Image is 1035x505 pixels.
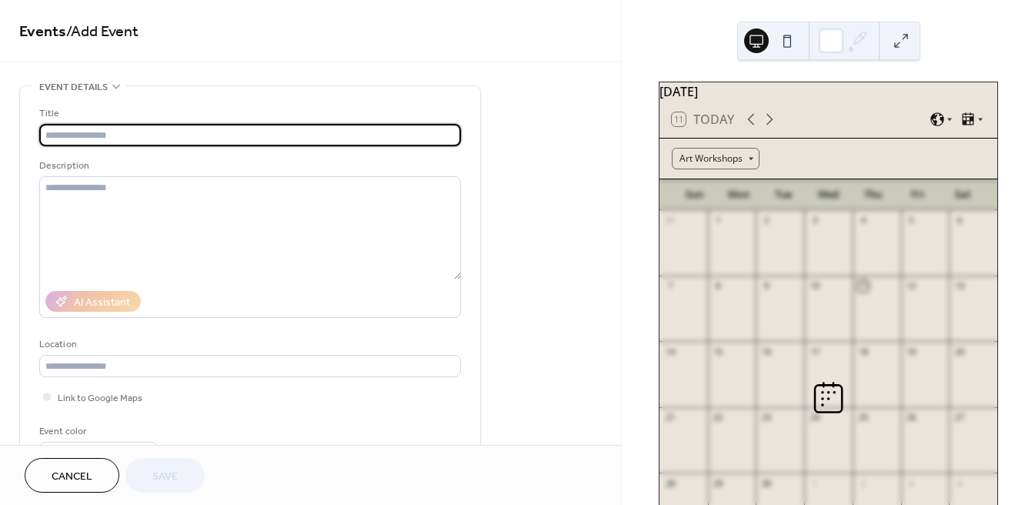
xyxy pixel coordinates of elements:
div: Description [39,158,458,174]
div: 25 [857,412,869,423]
div: 13 [953,280,965,292]
div: 19 [906,346,917,357]
div: 17 [809,346,820,357]
div: 27 [953,412,965,423]
div: 4 [857,215,869,226]
div: 4 [953,477,965,489]
div: 20 [953,346,965,357]
div: 7 [664,280,676,292]
div: 24 [809,412,820,423]
div: 1 [713,215,724,226]
div: 5 [906,215,917,226]
div: Fri [896,179,940,210]
span: Event details [39,79,108,95]
div: Tue [761,179,806,210]
div: Sun [672,179,716,210]
div: 14 [664,346,676,357]
span: / Add Event [66,17,139,47]
div: 1 [809,477,820,489]
div: [DATE] [659,82,997,101]
span: Link to Google Maps [58,390,142,406]
div: Location [39,336,458,353]
div: 9 [760,280,772,292]
div: 15 [713,346,724,357]
div: 29 [713,477,724,489]
div: 22 [713,412,724,423]
div: 11 [857,280,869,292]
div: Sat [940,179,985,210]
div: 23 [760,412,772,423]
a: Events [19,17,66,47]
div: Event color [39,423,155,440]
div: 30 [760,477,772,489]
div: 3 [906,477,917,489]
div: 26 [906,412,917,423]
div: Wed [806,179,850,210]
div: 28 [664,477,676,489]
div: 2 [760,215,772,226]
div: 21 [664,412,676,423]
div: 2 [857,477,869,489]
span: Cancel [52,469,92,485]
div: 10 [809,280,820,292]
div: 8 [713,280,724,292]
div: Mon [716,179,761,210]
div: 12 [906,280,917,292]
div: 6 [953,215,965,226]
div: 31 [664,215,676,226]
div: Thu [851,179,896,210]
div: 16 [760,346,772,357]
div: Title [39,105,458,122]
button: Cancel [25,458,119,493]
div: 3 [809,215,820,226]
div: 18 [857,346,869,357]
